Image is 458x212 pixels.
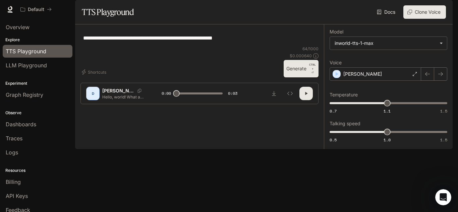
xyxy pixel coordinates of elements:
[302,46,319,52] p: 64 / 1000
[102,87,135,94] p: [PERSON_NAME]
[135,89,144,93] button: Copy Voice ID
[309,63,316,75] p: ⏎
[88,88,98,99] div: D
[309,63,316,71] p: CTRL +
[403,5,446,19] button: Clone Voice
[283,87,297,100] button: Inspect
[440,108,447,114] span: 1.5
[435,189,451,205] iframe: Intercom live chat
[384,137,391,143] span: 1.0
[284,60,319,77] button: GenerateCTRL +⏎
[330,121,360,126] p: Talking speed
[82,5,134,19] h1: TTS Playground
[267,87,281,100] button: Download audio
[330,29,343,34] p: Model
[440,137,447,143] span: 1.5
[330,37,447,50] div: inworld-tts-1-max
[330,60,342,65] p: Voice
[376,5,398,19] a: Docs
[330,92,358,97] p: Temperature
[330,108,337,114] span: 0.7
[28,7,44,12] p: Default
[162,90,171,97] span: 0:00
[330,137,337,143] span: 0.5
[343,71,382,77] p: [PERSON_NAME]
[290,53,312,59] p: $ 0.000640
[384,108,391,114] span: 1.1
[335,40,436,47] div: inworld-tts-1-max
[228,90,237,97] span: 0:03
[17,3,55,16] button: All workspaces
[80,67,109,77] button: Shortcuts
[102,94,146,100] p: Hello, world! What a wonderful day to be a text-to-speech model!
